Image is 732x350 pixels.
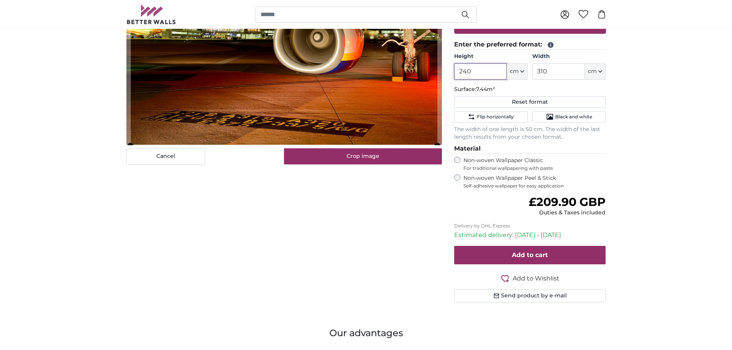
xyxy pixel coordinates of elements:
div: Duties & Taxes included [529,209,606,217]
span: Add to cart [512,251,548,259]
label: Non-woven Wallpaper Classic [463,157,606,171]
button: Cancel [126,148,205,164]
button: Add to cart [454,246,606,264]
span: Self-adhesive wallpaper for easy application [463,183,606,189]
button: Black and white [532,111,606,123]
span: cm [588,68,597,75]
span: Black and white [555,114,592,120]
span: cm [510,68,519,75]
span: £209.90 GBP [529,195,606,209]
p: Estimated delivery: [DATE] - [DATE] [454,231,606,240]
span: 7.44m² [476,86,495,93]
span: Flip horizontally [477,114,514,120]
button: Flip horizontally [454,111,528,123]
span: Add to Wishlist [513,274,559,283]
button: cm [507,63,528,80]
button: Crop image [284,148,442,164]
img: Betterwalls [126,5,176,24]
button: Add to Wishlist [454,274,606,283]
p: Delivery by DHL Express [454,223,606,229]
label: Width [532,53,606,60]
h3: Our advantages [126,327,606,339]
button: Reset format [454,96,606,108]
span: For traditional wallpapering with paste [463,165,606,171]
legend: Material [454,144,606,154]
button: cm [585,63,606,80]
p: The width of one length is 50 cm. The width of the last length results from your chosen format. [454,126,606,141]
label: Non-woven Wallpaper Peel & Stick [463,174,606,189]
legend: Enter the preferred format: [454,40,606,50]
label: Height [454,53,528,60]
p: Surface: [454,86,606,93]
button: Send product by e-mail [454,289,606,302]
